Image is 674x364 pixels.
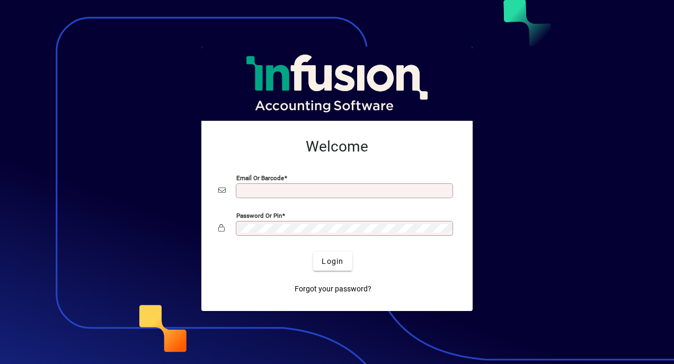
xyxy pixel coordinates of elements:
[236,212,282,219] mat-label: Password or Pin
[322,256,343,267] span: Login
[218,138,456,156] h2: Welcome
[295,283,371,295] span: Forgot your password?
[236,174,284,182] mat-label: Email or Barcode
[313,252,352,271] button: Login
[290,279,376,298] a: Forgot your password?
